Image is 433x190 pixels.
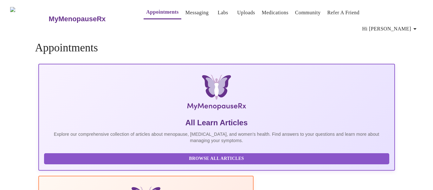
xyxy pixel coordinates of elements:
[50,155,383,163] span: Browse All Articles
[144,6,181,19] button: Appointments
[293,6,323,19] button: Community
[10,7,48,31] img: MyMenopauseRx Logo
[235,6,258,19] button: Uploads
[325,6,362,19] button: Refer a Friend
[183,6,211,19] button: Messaging
[44,131,389,144] p: Explore our comprehensive collection of articles about menopause, [MEDICAL_DATA], and women's hea...
[362,24,419,33] span: Hi [PERSON_NAME]
[237,8,255,17] a: Uploads
[218,8,228,17] a: Labs
[49,15,106,23] h3: MyMenopauseRx
[146,8,178,16] a: Appointments
[44,118,389,128] h5: All Learn Articles
[262,8,288,17] a: Medications
[327,8,359,17] a: Refer a Friend
[44,153,389,164] button: Browse All Articles
[48,8,131,30] a: MyMenopauseRx
[213,6,233,19] button: Labs
[295,8,321,17] a: Community
[185,8,209,17] a: Messaging
[97,75,335,113] img: MyMenopauseRx Logo
[259,6,291,19] button: Medications
[44,155,391,161] a: Browse All Articles
[360,23,421,35] button: Hi [PERSON_NAME]
[35,42,398,54] h4: Appointments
